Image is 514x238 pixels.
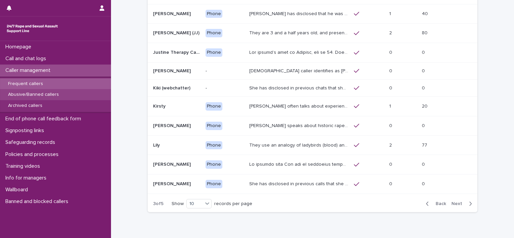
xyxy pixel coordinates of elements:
div: Phone [206,122,222,130]
p: Banned and blocked callers [3,198,74,205]
button: Back [420,201,449,207]
p: Caller speaks about historic rape while she was at university by a man she was dating. She has re... [249,122,350,129]
p: 0 [422,122,426,129]
p: 2 [389,29,393,36]
p: 0 [389,122,394,129]
p: Female caller identifies as Katie and sometimes ‘Anonymous’. She has disclosed in previous calls ... [249,67,350,74]
tr: [PERSON_NAME][PERSON_NAME] -[DEMOGRAPHIC_DATA] caller identifies as [PERSON_NAME] and sometimes ‘... [148,62,477,79]
p: 2 [389,141,393,148]
p: [PERSON_NAME] (JJ) [153,29,201,36]
p: Training videos [3,163,45,169]
tr: [PERSON_NAME][PERSON_NAME] Phone[PERSON_NAME] speaks about historic rape while she was at univers... [148,116,477,135]
p: Signposting links [3,127,49,134]
p: Wallboard [3,187,33,193]
p: 0 [389,180,394,187]
p: [PERSON_NAME] [153,160,192,167]
p: [PERSON_NAME] [153,10,192,17]
span: Back [432,201,446,206]
p: 40 [422,10,429,17]
p: Caller management [3,67,56,74]
p: End of phone call feedback form [3,116,86,122]
p: 0 [389,48,394,55]
p: - [206,68,244,74]
p: Safeguarding records [3,139,61,146]
p: - [206,85,244,91]
tr: Justine Therapy CallerJustine Therapy Caller PhoneLor ipsumd’s amet co Adipisc, eli se 54. Doeius... [148,43,477,63]
div: 10 [187,200,203,207]
p: She has disclosed in previous chats that she is kept in an attic, and she’s being trafficked. Kik... [249,84,350,91]
p: Policies and processes [3,151,64,158]
p: records per page [214,201,252,207]
button: Next [449,201,477,207]
div: Phone [206,160,222,169]
p: Kirsty [153,102,167,109]
p: 0 [422,160,426,167]
tr: [PERSON_NAME] (JJ)[PERSON_NAME] (JJ) PhoneThey are 3 and a half years old, and presents as this a... [148,24,477,43]
p: 0 [389,160,394,167]
p: The caller’s name is Justine, she is 25. Caller experienced SA 6 years ago and has also experienc... [249,48,350,55]
p: They are 3 and a half years old, and presents as this age, talking about dogs, drawing and food. ... [249,29,350,36]
tr: [PERSON_NAME][PERSON_NAME] PhoneShe has disclosed in previous calls that she is a survivor of rap... [148,174,477,194]
tr: Kiki (webchatter)Kiki (webchatter) -She has disclosed in previous chats that she is kept in an at... [148,79,477,96]
p: Abusive/Banned callers [3,92,64,97]
p: [PERSON_NAME] [153,67,192,74]
p: They use an analogy of ladybirds (blood) and white syrup (semen). They refer to their imagination... [249,141,350,148]
p: Justine Therapy Caller [153,48,201,55]
p: Show [172,201,184,207]
p: 20 [422,102,429,109]
p: 3 of 5 [148,196,169,212]
tr: KirstyKirsty Phone[PERSON_NAME] often talks about experiencing sexual violence by a family friend... [148,96,477,116]
div: Phone [206,10,222,18]
p: Kiki (webchatter) [153,84,192,91]
p: 0 [422,48,426,55]
div: Phone [206,180,222,188]
tr: [PERSON_NAME][PERSON_NAME] PhoneLo ipsumdo sita Con adi el seddoeius tempori utl etdolor magn ali... [148,155,477,174]
p: 0 [422,84,426,91]
tr: LilyLily PhoneThey use an analogy of ladybirds (blood) and white syrup (semen). They refer to the... [148,135,477,155]
p: Homepage [3,44,37,50]
p: Info for managers [3,175,52,181]
p: [PERSON_NAME] [153,122,192,129]
p: 0 [389,67,394,74]
p: 1 [389,102,392,109]
p: Frequent callers [3,81,48,87]
div: Phone [206,48,222,57]
p: We believe that Lin may on occasions contact the support line more than twice a week. She frequen... [249,160,350,167]
p: 77 [422,141,429,148]
p: Lily [153,141,161,148]
p: 80 [422,29,429,36]
p: 1 [389,10,392,17]
p: 0 [422,67,426,74]
p: John has disclosed that he was raped by 10 men when he was homeless between the age of 26 -28yrs ... [249,10,350,17]
img: rhQMoQhaT3yELyF149Cw [5,22,59,35]
div: Phone [206,29,222,37]
p: She has disclosed in previous calls that she is a survivor of rape by her ex-partner who is a pol... [249,180,350,187]
span: Next [451,201,466,206]
div: Phone [206,141,222,150]
p: [PERSON_NAME] [153,180,192,187]
div: Phone [206,102,222,111]
p: 0 [422,180,426,187]
p: Archived callers [3,103,48,109]
p: Kirsty often talks about experiencing sexual violence by a family friend six years ago, and again... [249,102,350,109]
p: 0 [389,84,394,91]
tr: [PERSON_NAME][PERSON_NAME] Phone[PERSON_NAME] has disclosed that he was raped by 10 men when he w... [148,4,477,24]
p: Call and chat logs [3,55,51,62]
